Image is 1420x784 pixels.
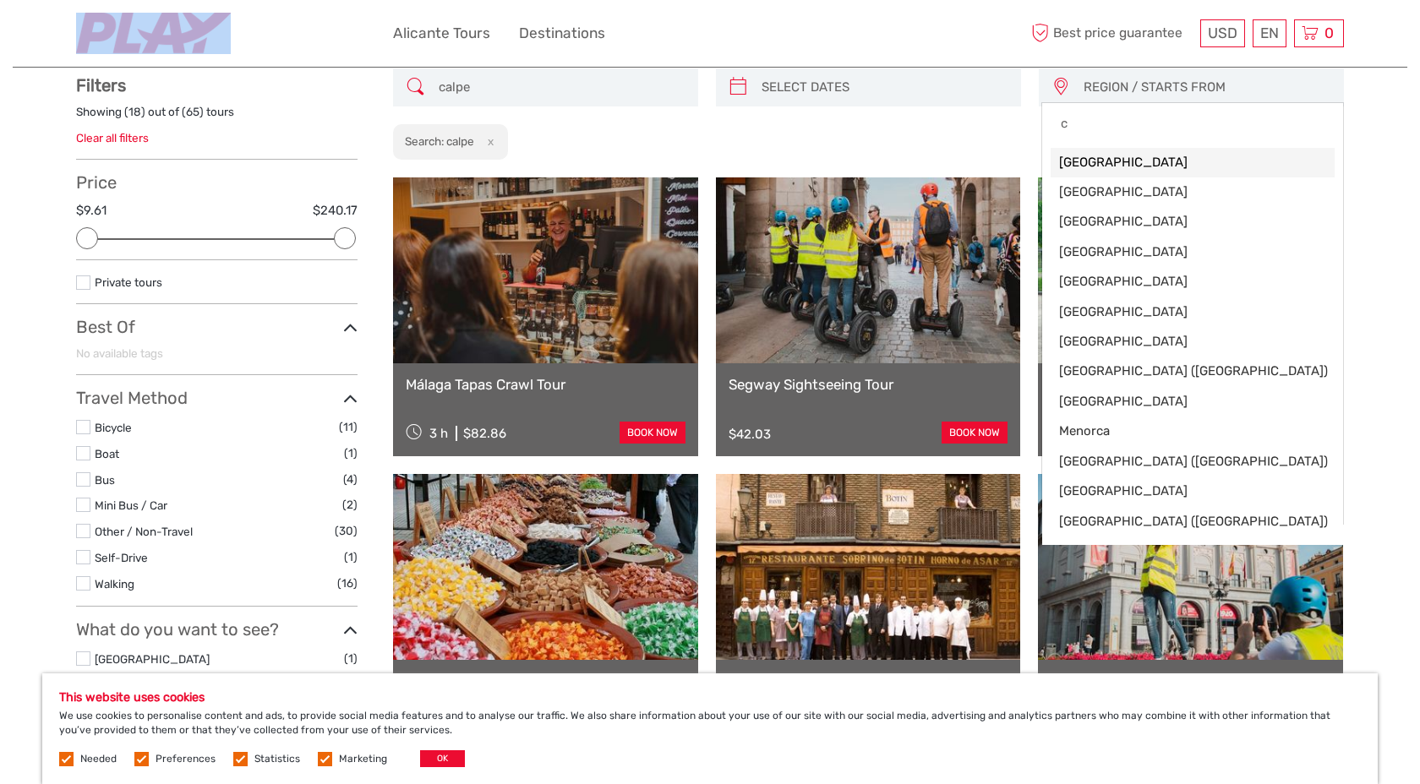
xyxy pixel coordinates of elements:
[95,652,210,666] a: [GEOGRAPHIC_DATA]
[405,134,474,148] h2: Search: calpe
[1059,362,1297,380] span: [GEOGRAPHIC_DATA] ([GEOGRAPHIC_DATA])
[339,752,387,766] label: Marketing
[1059,453,1297,471] span: [GEOGRAPHIC_DATA] ([GEOGRAPHIC_DATA])
[80,752,117,766] label: Needed
[95,421,132,434] a: Bicycle
[95,473,115,487] a: Bus
[729,376,1008,393] a: Segway Sightseeing Tour
[942,422,1008,444] a: book now
[519,21,605,46] a: Destinations
[1059,422,1297,440] span: Menorca
[95,551,148,564] a: Self-Drive
[59,690,1361,705] h5: This website uses cookies
[420,750,465,767] button: OK
[1253,19,1286,47] div: EN
[95,577,134,591] a: Walking
[1076,73,1335,101] button: REGION / STARTS FROM
[620,422,685,444] a: book now
[76,202,106,220] label: $9.61
[393,21,490,46] a: Alicante Tours
[1059,303,1297,321] span: [GEOGRAPHIC_DATA]
[343,470,358,489] span: (4)
[1051,111,1335,136] input: Search
[1059,333,1297,351] span: [GEOGRAPHIC_DATA]
[76,317,358,337] h3: Best Of
[342,495,358,514] span: (2)
[463,426,506,441] div: $82.86
[1059,183,1297,201] span: [GEOGRAPHIC_DATA]
[95,525,193,538] a: Other / Non-Travel
[95,275,162,289] a: Private tours
[344,547,358,567] span: (1)
[406,376,685,393] a: Málaga Tapas Crawl Tour
[1059,393,1297,411] span: [GEOGRAPHIC_DATA]
[76,388,358,408] h3: Travel Method
[755,73,1013,102] input: SELECT DATES
[339,417,358,437] span: (11)
[1059,154,1297,171] span: [GEOGRAPHIC_DATA]
[1027,19,1196,47] span: Best price guarantee
[1322,24,1336,41] span: 0
[156,752,216,766] label: Preferences
[254,752,300,766] label: Statistics
[1059,273,1297,291] span: [GEOGRAPHIC_DATA]
[76,346,163,360] span: No available tags
[432,73,690,102] input: SEARCH
[42,673,1378,784] div: We use cookies to personalise content and ads, to provide social media features and to analyse ou...
[729,427,771,442] div: $42.03
[1059,482,1297,500] span: [GEOGRAPHIC_DATA]
[194,26,215,46] button: Open LiveChat chat widget
[337,574,358,593] span: (16)
[128,104,141,120] label: 18
[76,75,126,95] strong: Filters
[76,619,358,640] h3: What do you want to see?
[95,447,119,460] a: Boat
[1059,243,1297,261] span: [GEOGRAPHIC_DATA]
[76,172,358,193] h3: Price
[95,498,167,512] a: Mini Bus / Car
[1208,24,1237,41] span: USD
[335,521,358,541] span: (30)
[1059,213,1297,231] span: [GEOGRAPHIC_DATA]
[429,426,448,441] span: 3 h
[344,444,358,463] span: (1)
[1059,513,1297,531] span: [GEOGRAPHIC_DATA] ([GEOGRAPHIC_DATA])
[76,131,149,144] a: Clear all filters
[186,104,199,120] label: 65
[344,649,358,668] span: (1)
[76,13,231,54] img: 2467-7e1744d7-2434-4362-8842-68c566c31c52_logo_small.jpg
[313,202,358,220] label: $240.17
[24,30,191,43] p: We're away right now. Please check back later!
[477,133,500,150] button: x
[76,104,358,130] div: Showing ( ) out of ( ) tours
